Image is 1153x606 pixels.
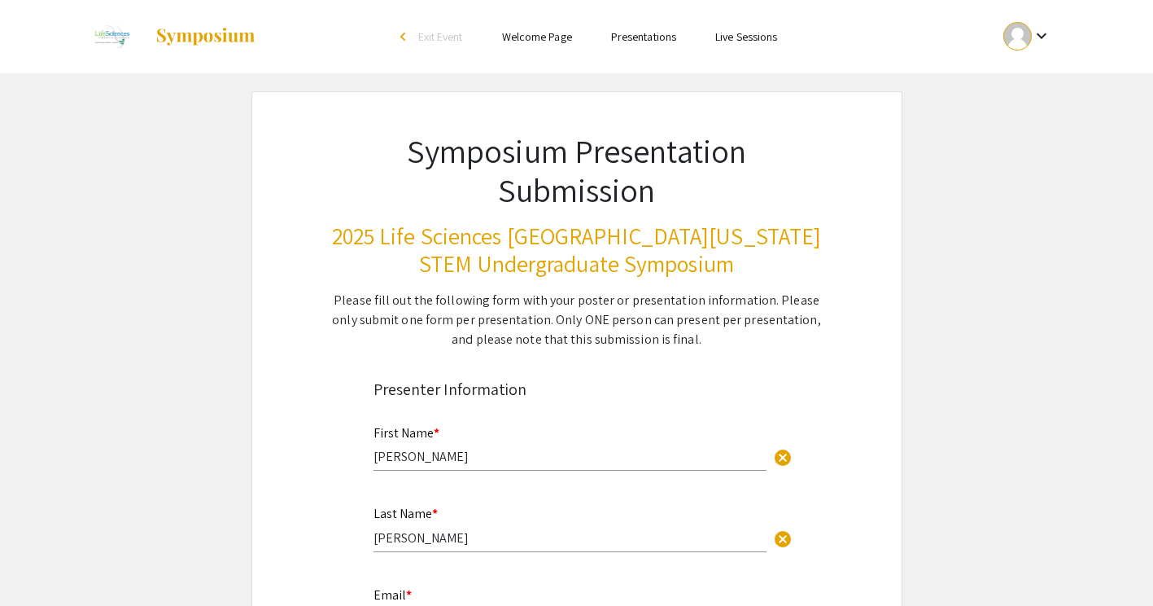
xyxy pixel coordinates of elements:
button: Clear [766,522,799,555]
span: Exit Event [418,29,463,44]
input: Type Here [373,529,766,547]
a: 2025 Life Sciences South Florida STEM Undergraduate Symposium [85,16,257,57]
h3: 2025 Life Sciences [GEOGRAPHIC_DATA][US_STATE] STEM Undergraduate Symposium [331,222,823,277]
a: Live Sessions [715,29,777,44]
a: Welcome Page [502,29,572,44]
div: Presenter Information [373,377,780,402]
span: cancel [773,529,793,549]
span: cancel [773,448,793,468]
input: Type Here [373,448,766,465]
button: Expand account dropdown [986,18,1068,55]
mat-label: First Name [373,424,439,441]
h1: Symposium Presentation Submission [331,131,823,209]
iframe: Chat [12,533,69,594]
button: Clear [766,441,799,473]
img: 2025 Life Sciences South Florida STEM Undergraduate Symposium [85,16,139,57]
mat-icon: Expand account dropdown [1032,26,1051,46]
img: Symposium by ForagerOne [155,27,256,46]
a: Presentations [611,29,676,44]
div: arrow_back_ios [400,32,410,42]
div: Please fill out the following form with your poster or presentation information. Please only subm... [331,291,823,349]
mat-label: Email [373,586,412,604]
mat-label: Last Name [373,505,438,522]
